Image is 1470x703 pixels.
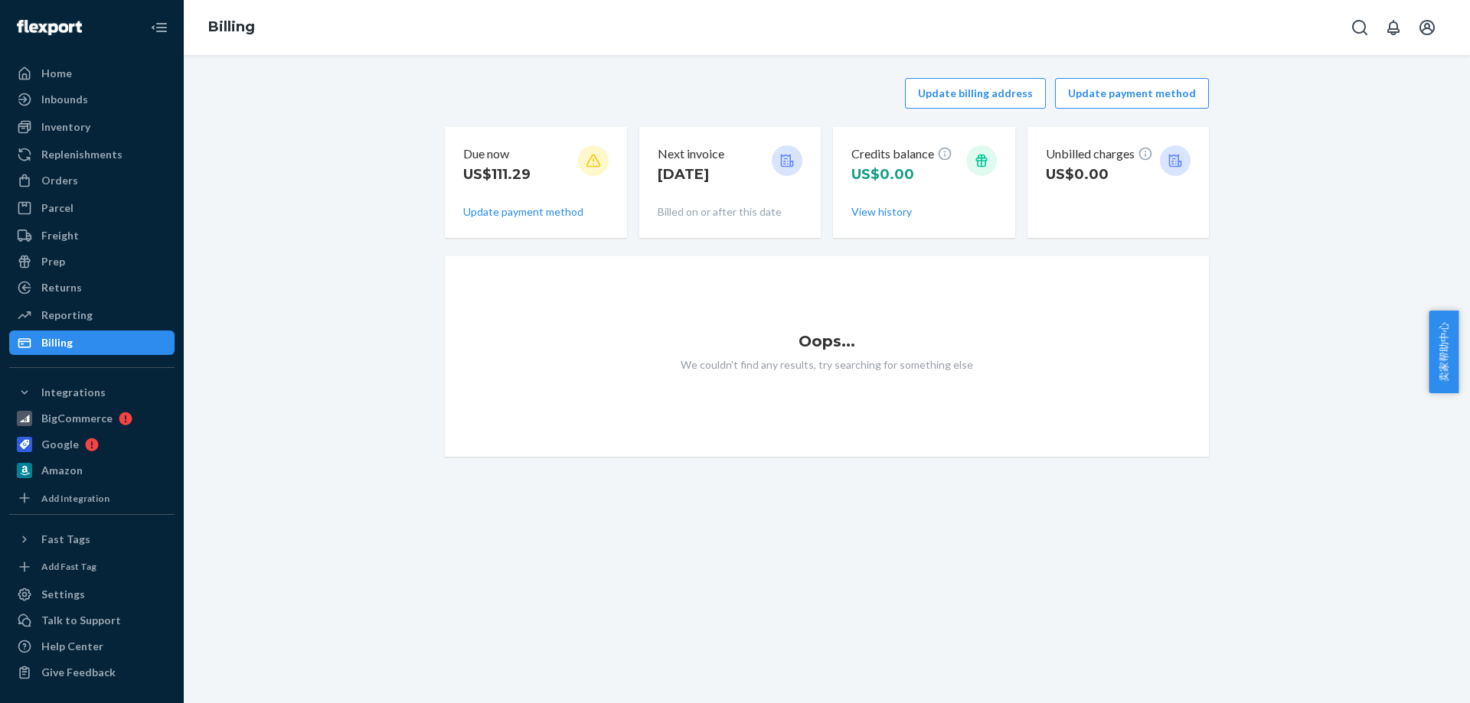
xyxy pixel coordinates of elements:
[1344,12,1375,43] button: Open Search Box
[9,527,175,552] button: Fast Tags
[196,5,267,50] ol: breadcrumbs
[41,200,73,216] div: Parcel
[658,204,803,220] p: Billed on or after this date
[41,587,85,602] div: Settings
[9,406,175,431] a: BigCommerce
[41,119,90,135] div: Inventory
[9,660,175,685] button: Give Feedback
[41,254,65,269] div: Prep
[9,432,175,457] a: Google
[905,78,1046,109] button: Update billing address
[1429,311,1459,393] button: 卖家帮助中心
[41,437,79,452] div: Google
[9,87,175,112] a: Inbounds
[445,333,1209,350] h1: Oops...
[41,335,73,350] div: Billing
[1046,164,1153,184] p: US$0.00
[41,66,72,81] div: Home
[9,142,175,167] a: Replenishments
[41,280,82,295] div: Returns
[9,223,175,248] a: Freight
[41,665,116,680] div: Give Feedback
[41,532,90,547] div: Fast Tags
[41,463,83,478] div: Amazon
[9,608,175,633] a: Talk to Support
[41,92,88,107] div: Inbounds
[1412,12,1442,43] button: Open account menu
[9,275,175,300] a: Returns
[1378,12,1409,43] button: Open notifications
[9,61,175,86] a: Home
[9,330,175,355] a: Billing
[658,164,724,184] p: [DATE]
[463,204,583,220] button: Update payment method
[9,558,175,577] a: Add Fast Tag
[9,582,175,607] a: Settings
[658,145,724,163] p: Next invoice
[9,489,175,508] a: Add Integration
[9,196,175,220] a: Parcel
[41,385,106,400] div: Integrations
[41,147,122,162] div: Replenishments
[463,145,531,163] p: Due now
[9,249,175,274] a: Prep
[851,204,912,220] button: View history
[9,168,175,193] a: Orders
[445,357,1209,373] p: We couldn't find any results, try searching for something else
[41,308,93,323] div: Reporting
[851,145,952,163] p: Credits balance
[144,12,175,43] button: Close Navigation
[41,173,78,188] div: Orders
[1046,145,1153,163] p: Unbilled charges
[208,18,255,35] a: Billing
[9,115,175,139] a: Inventory
[41,228,79,243] div: Freight
[9,380,175,405] button: Integrations
[41,639,103,654] div: Help Center
[17,20,82,35] img: Flexport logo
[9,303,175,327] a: Reporting
[41,613,121,628] div: Talk to Support
[463,164,531,184] p: US$111.29
[9,458,175,483] a: Amazon
[9,634,175,659] a: Help Center
[41,411,113,426] div: BigCommerce
[41,560,96,573] div: Add Fast Tag
[1055,78,1209,109] button: Update payment method
[851,166,914,183] span: US$0.00
[41,492,109,505] div: Add Integration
